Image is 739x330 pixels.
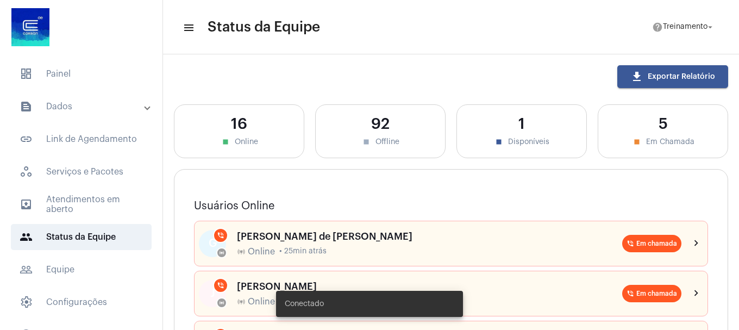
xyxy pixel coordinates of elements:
[468,116,575,133] div: 1
[199,280,226,307] div: J
[9,5,52,49] img: d4669ae0-8c07-2337-4f67-34b0df7f5ae4.jpeg
[690,287,703,300] mat-icon: chevron_right
[630,73,715,80] span: Exportar Relatório
[11,289,152,315] span: Configurações
[705,22,715,32] mat-icon: arrow_drop_down
[20,296,33,309] span: sidenav icon
[11,159,152,185] span: Serviços e Pacotes
[663,23,707,31] span: Treinamento
[11,126,152,152] span: Link de Agendamento
[11,257,152,283] span: Equipe
[20,165,33,178] span: sidenav icon
[20,100,33,113] mat-icon: sidenav icon
[627,240,634,247] mat-icon: phone_in_talk
[20,100,145,113] mat-panel-title: Dados
[11,224,152,250] span: Status da Equipe
[237,297,246,306] mat-icon: online_prediction
[630,70,643,83] mat-icon: download
[468,137,575,147] div: Disponíveis
[646,16,722,38] button: Treinamento
[627,290,634,297] mat-icon: phone_in_talk
[609,116,717,133] div: 5
[237,281,622,292] div: [PERSON_NAME]
[609,137,717,147] div: Em Chamada
[183,21,193,34] mat-icon: sidenav icon
[217,282,224,289] mat-icon: phone_in_talk
[237,231,622,242] div: [PERSON_NAME] de [PERSON_NAME]
[219,250,224,256] mat-icon: online_prediction
[494,137,504,147] mat-icon: stop
[208,18,320,36] span: Status da Equipe
[279,247,327,256] span: • 25min atrás
[617,65,728,88] button: Exportar Relatório
[199,230,226,257] div: G
[361,137,371,147] mat-icon: stop
[285,298,324,309] span: Conectado
[327,116,434,133] div: 92
[690,237,703,250] mat-icon: chevron_right
[7,94,162,120] mat-expansion-panel-header: sidenav iconDados
[327,137,434,147] div: Offline
[194,200,708,212] h3: Usuários Online
[219,300,224,306] mat-icon: online_prediction
[248,297,275,307] span: Online
[20,231,33,244] mat-icon: sidenav icon
[20,198,33,211] mat-icon: sidenav icon
[622,235,681,252] mat-chip: Em chamada
[217,232,224,239] mat-icon: phone_in_talk
[20,133,33,146] mat-icon: sidenav icon
[185,116,293,133] div: 16
[237,247,246,256] mat-icon: online_prediction
[20,263,33,276] mat-icon: sidenav icon
[11,61,152,87] span: Painel
[632,137,642,147] mat-icon: stop
[652,22,663,33] mat-icon: help
[185,137,293,147] div: Online
[221,137,230,147] mat-icon: stop
[11,191,152,217] span: Atendimentos em aberto
[248,247,275,257] span: Online
[20,67,33,80] span: sidenav icon
[622,285,681,302] mat-chip: Em chamada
